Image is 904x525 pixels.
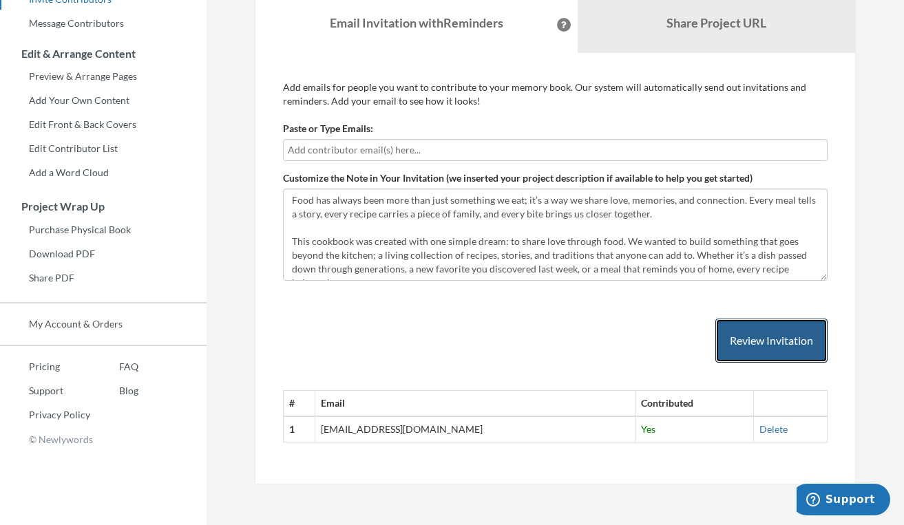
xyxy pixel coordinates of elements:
span: Yes [641,423,655,435]
th: 1 [284,416,315,442]
b: Share Project URL [666,15,766,30]
label: Paste or Type Emails: [283,122,373,136]
a: Blog [90,381,138,401]
label: Customize the Note in Your Invitation (we inserted your project description if available to help ... [283,171,753,185]
p: Add emails for people you want to contribute to your memory book. Our system will automatically s... [283,81,828,108]
button: Review Invitation [715,319,828,363]
textarea: Food has always been more than just something we eat; it’s a way we share love, memories, and con... [283,189,828,281]
input: Add contributor email(s) here... [288,142,823,158]
h3: Project Wrap Up [1,200,207,213]
th: Email [315,391,635,416]
strong: Email Invitation with Reminders [330,15,503,30]
a: FAQ [90,356,138,377]
th: Contributed [635,391,754,416]
h3: Edit & Arrange Content [1,47,207,60]
iframe: Opens a widget where you can chat to one of our agents [797,484,890,518]
th: # [284,391,315,416]
a: Delete [759,423,788,435]
td: [EMAIL_ADDRESS][DOMAIN_NAME] [315,416,635,442]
